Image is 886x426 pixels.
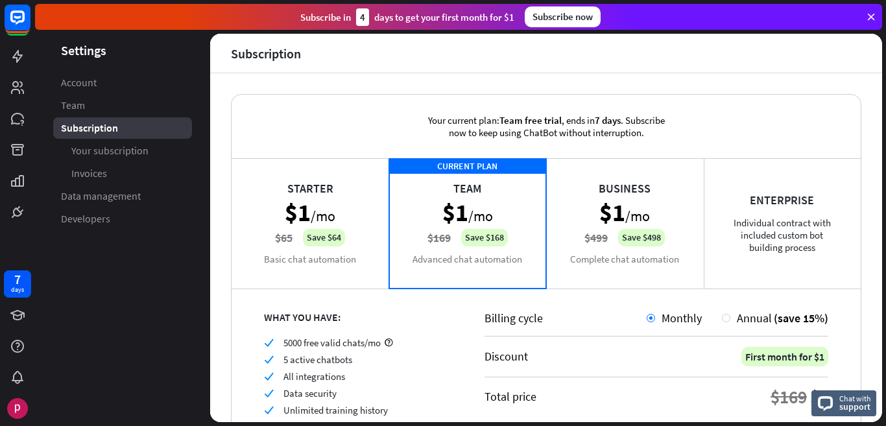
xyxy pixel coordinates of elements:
[774,311,828,325] span: (save 15%)
[61,99,85,112] span: Team
[10,5,49,44] button: Open LiveChat chat widget
[499,114,562,126] span: Team free trial
[264,311,452,324] div: WHAT YOU HAVE:
[264,338,274,348] i: check
[356,8,369,26] div: 4
[485,349,528,364] div: Discount
[61,76,97,89] span: Account
[53,185,192,207] a: Data management
[741,347,828,366] div: First month for $1
[300,8,514,26] div: Subscribe in days to get your first month for $1
[61,189,141,203] span: Data management
[35,41,210,59] header: Settings
[283,337,381,349] span: 5000 free valid chats/mo
[839,392,871,405] span: Chat with
[839,401,871,412] span: support
[4,270,31,298] a: 7 days
[595,114,621,126] span: 7 days
[525,6,601,27] div: Subscribe now
[14,274,21,285] div: 7
[53,163,192,184] a: Invoices
[283,353,352,366] span: 5 active chatbots
[71,167,107,180] span: Invoices
[283,370,345,383] span: All integrations
[264,355,274,364] i: check
[61,121,118,135] span: Subscription
[264,405,274,415] i: check
[283,404,388,416] span: Unlimited training history
[264,388,274,398] i: check
[53,95,192,116] a: Team
[53,140,192,161] a: Your subscription
[283,387,337,399] span: Data security
[11,285,24,294] div: days
[53,208,192,230] a: Developers
[771,385,807,408] div: $169
[231,46,301,61] div: Subscription
[407,95,686,158] div: Your current plan: , ends in . Subscribe now to keep using ChatBot without interruption.
[737,311,772,325] span: Annual
[485,389,536,404] div: Total price
[71,144,149,158] span: Your subscription
[810,385,828,408] div: $1
[53,72,192,93] a: Account
[264,372,274,381] i: check
[61,212,110,226] span: Developers
[485,311,647,325] div: Billing cycle
[662,311,702,325] span: Monthly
